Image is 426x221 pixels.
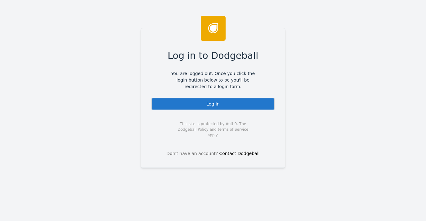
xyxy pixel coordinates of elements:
[168,49,259,63] span: Log in to Dodgeball
[172,121,254,138] span: This site is protected by Auth0. The Dodgeball Policy and terms of Service apply.
[219,151,260,156] a: Contact Dodgeball
[167,70,259,90] span: You are logged out. Once you click the login button below to be you'll be redirected to a login f...
[151,98,275,110] div: Log In
[167,150,218,157] span: Don't have an account?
